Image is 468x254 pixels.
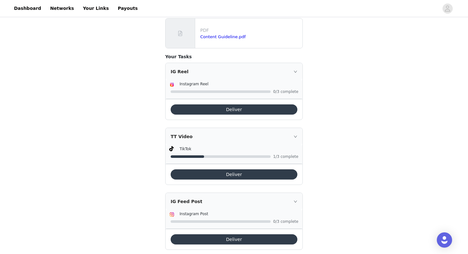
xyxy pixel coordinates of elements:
span: Instagram Post [180,212,208,216]
a: Payouts [114,1,142,16]
div: icon: rightIG Feed Post [166,193,302,210]
a: Dashboard [10,1,45,16]
h4: Your Tasks [165,53,303,60]
span: 0/3 complete [273,220,299,223]
p: PDF [200,27,300,34]
span: TikTok [180,147,191,151]
i: icon: right [294,200,297,203]
a: Networks [46,1,78,16]
div: Open Intercom Messenger [437,232,452,248]
span: Instagram Reel [180,82,209,86]
img: Instagram Icon [169,212,174,217]
i: icon: right [294,135,297,138]
a: Content Guideline.pdf [200,34,246,39]
button: Deliver [171,104,297,115]
button: Deliver [171,234,297,244]
div: avatar [444,4,450,14]
img: Instagram Reels Icon [169,82,174,87]
div: icon: rightIG Reel [166,63,302,80]
a: Your Links [79,1,113,16]
div: icon: rightTT Video [166,128,302,145]
button: Deliver [171,169,297,180]
span: 1/3 complete [273,155,299,159]
i: icon: right [294,70,297,74]
span: 0/3 complete [273,90,299,94]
